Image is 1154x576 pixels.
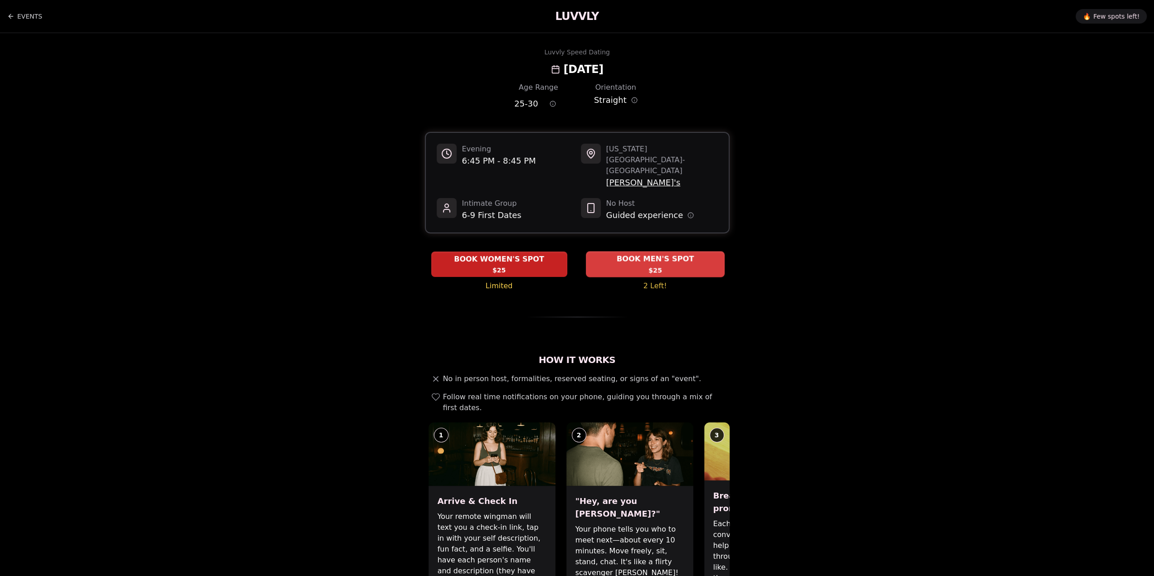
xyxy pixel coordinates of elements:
[643,281,667,291] span: 2 Left!
[543,94,563,114] button: Age range information
[431,252,567,277] button: BOOK WOMEN'S SPOT - Limited
[514,97,538,110] span: 25 - 30
[710,428,724,442] div: 3
[486,281,513,291] span: Limited
[462,198,521,209] span: Intimate Group
[594,94,627,106] span: Straight
[514,82,562,93] div: Age Range
[566,422,693,486] img: "Hey, are you Max?"
[7,7,42,25] a: Back to events
[443,373,701,384] span: No in person host, formalities, reserved seating, or signs of an "event".
[606,144,718,176] span: [US_STATE][GEOGRAPHIC_DATA] - [GEOGRAPHIC_DATA]
[648,266,662,275] span: $25
[704,422,831,480] img: Break the ice with prompts
[572,428,586,442] div: 2
[606,176,718,189] span: [PERSON_NAME]'s
[452,254,546,265] span: BOOK WOMEN'S SPOT
[631,97,638,103] button: Orientation information
[425,353,730,366] h2: How It Works
[687,212,694,218] button: Host information
[564,62,604,77] h2: [DATE]
[462,155,536,167] span: 6:45 PM - 8:45 PM
[555,9,599,24] a: LUVVLY
[1083,12,1091,21] span: 🔥
[434,428,448,442] div: 1
[462,144,536,155] span: Evening
[544,48,609,57] div: Luvvly Speed Dating
[428,422,555,486] img: Arrive & Check In
[614,254,696,265] span: BOOK MEN'S SPOT
[592,82,640,93] div: Orientation
[713,489,822,515] h3: Break the ice with prompts
[443,392,726,413] span: Follow real time notifications on your phone, guiding you through a mix of first dates.
[586,251,725,277] button: BOOK MEN'S SPOT - 2 Left!
[462,209,521,222] span: 6-9 First Dates
[575,495,684,520] h3: "Hey, are you [PERSON_NAME]?"
[492,266,506,275] span: $25
[1093,12,1139,21] span: Few spots left!
[606,209,683,222] span: Guided experience
[606,198,694,209] span: No Host
[438,495,546,508] h3: Arrive & Check In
